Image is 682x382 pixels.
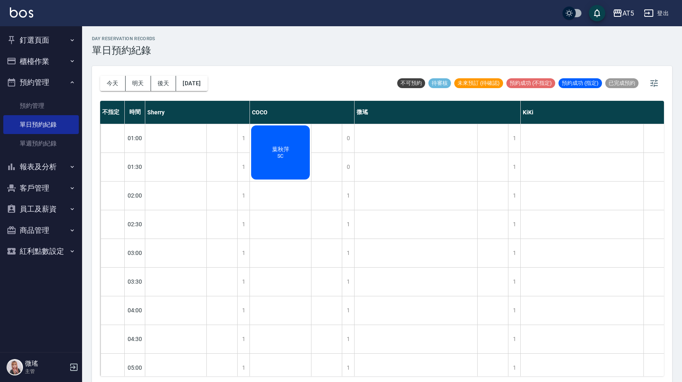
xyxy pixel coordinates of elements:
button: 紅利點數設定 [3,241,79,262]
div: 1 [237,354,249,382]
div: 1 [508,268,520,296]
button: 明天 [126,76,151,91]
div: 1 [342,325,354,353]
button: 登出 [641,6,672,21]
div: 1 [508,210,520,239]
div: 1 [508,296,520,325]
span: 未來預訂 (待確認) [454,80,503,87]
div: 1 [342,268,354,296]
h3: 單日預約紀錄 [92,45,156,56]
button: 預約管理 [3,72,79,93]
div: 1 [237,210,249,239]
div: 1 [342,296,354,325]
div: 0 [342,153,354,181]
div: 1 [508,124,520,152]
div: 04:30 [125,325,145,353]
div: 1 [508,325,520,353]
div: 03:30 [125,267,145,296]
span: 預約成功 (指定) [558,80,602,87]
div: 1 [508,182,520,210]
button: [DATE] [176,76,207,91]
div: 1 [342,210,354,239]
img: Person [7,359,23,375]
h5: 微瑤 [25,359,67,368]
div: 0 [342,124,354,152]
div: 時間 [125,101,145,124]
img: Logo [10,7,33,18]
span: SC [276,153,285,159]
span: 已完成預約 [605,80,639,87]
div: 02:30 [125,210,145,239]
div: 02:00 [125,181,145,210]
span: 待審核 [428,80,451,87]
div: 1 [342,239,354,267]
button: 櫃檯作業 [3,51,79,72]
div: AT5 [622,8,634,18]
div: 1 [237,182,249,210]
div: 01:00 [125,124,145,152]
div: 1 [508,239,520,267]
div: 微瑤 [355,101,521,124]
div: 1 [237,239,249,267]
p: 主管 [25,368,67,375]
a: 單週預約紀錄 [3,134,79,153]
div: 05:00 [125,353,145,382]
div: 1 [237,124,249,152]
div: COCO [250,101,355,124]
button: 客戶管理 [3,177,79,199]
div: 不指定 [100,101,125,124]
div: 1 [237,325,249,353]
h2: day Reservation records [92,36,156,41]
span: 預約成功 (不指定) [506,80,555,87]
a: 預約管理 [3,96,79,115]
button: 釘選頁面 [3,30,79,51]
span: 葉秋萍 [270,146,291,153]
button: 今天 [100,76,126,91]
div: Sherry [145,101,250,124]
button: 報表及分析 [3,156,79,177]
button: save [589,5,605,21]
div: 1 [342,354,354,382]
button: AT5 [609,5,637,22]
div: 1 [342,182,354,210]
div: 1 [508,153,520,181]
div: 03:00 [125,239,145,267]
div: 01:30 [125,152,145,181]
button: 員工及薪資 [3,198,79,220]
button: 商品管理 [3,220,79,241]
div: 04:00 [125,296,145,325]
button: 後天 [151,76,176,91]
div: 1 [508,354,520,382]
div: 1 [237,268,249,296]
span: 不可預約 [397,80,425,87]
div: 1 [237,153,249,181]
a: 單日預約紀錄 [3,115,79,134]
div: 1 [237,296,249,325]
